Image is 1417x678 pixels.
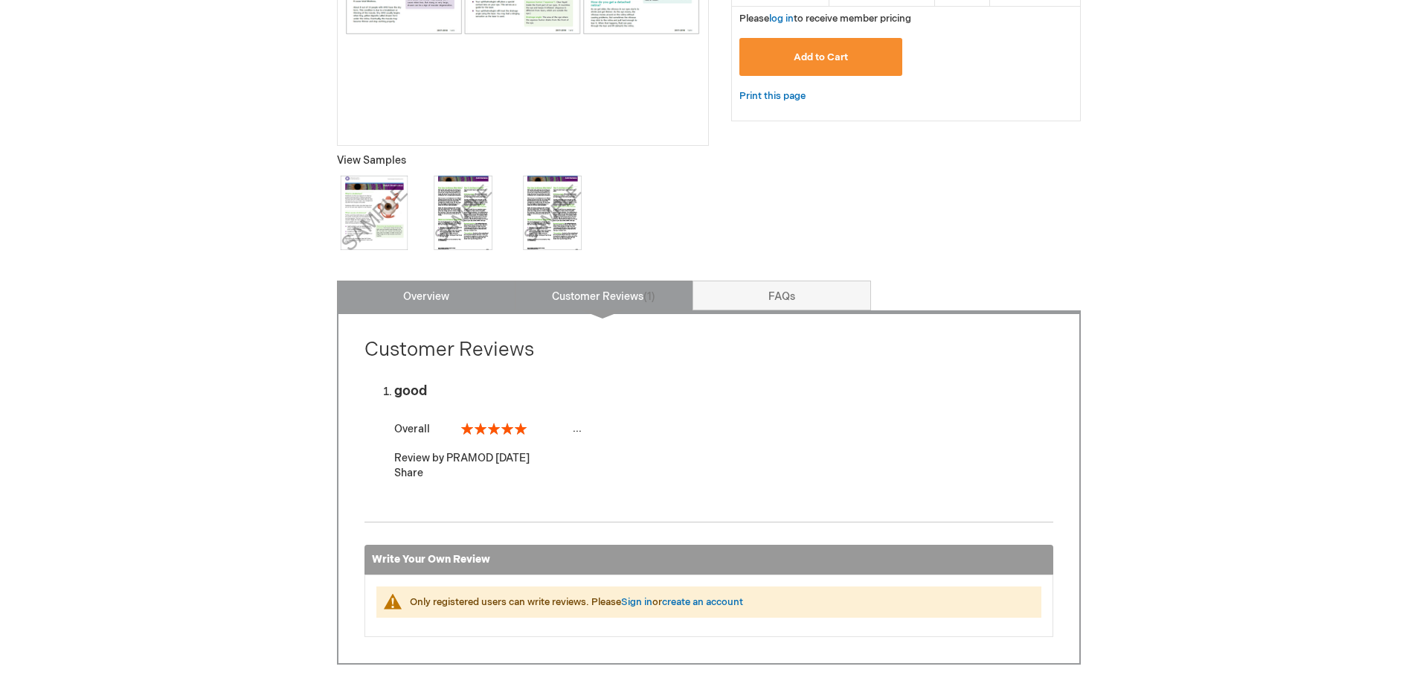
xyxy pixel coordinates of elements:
[372,553,490,566] strong: Write Your Own Review
[739,87,806,106] a: Print this page
[446,452,493,464] strong: PRAMOD
[426,176,501,250] img: Click to view
[337,153,709,168] p: View Samples
[394,423,430,435] span: Overall
[621,596,652,608] a: Sign in
[461,423,527,435] div: 100%
[394,467,423,479] span: Share
[769,13,794,25] a: log in
[662,596,743,608] a: create an account
[495,452,530,464] time: [DATE]
[515,281,693,310] a: Customer Reviews1
[394,452,444,464] span: Review by
[394,384,1053,399] div: good
[394,421,1053,436] div: ...
[643,290,655,303] span: 1
[337,176,411,250] img: Click to view
[515,176,590,250] img: Click to view
[337,281,515,310] a: Overview
[410,595,1026,610] div: Only registered users can write reviews. Please or
[693,281,871,310] a: FAQs
[739,13,911,25] span: Please to receive member pricing
[739,38,903,76] button: Add to Cart
[364,339,534,362] strong: Customer Reviews
[794,51,848,63] span: Add to Cart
